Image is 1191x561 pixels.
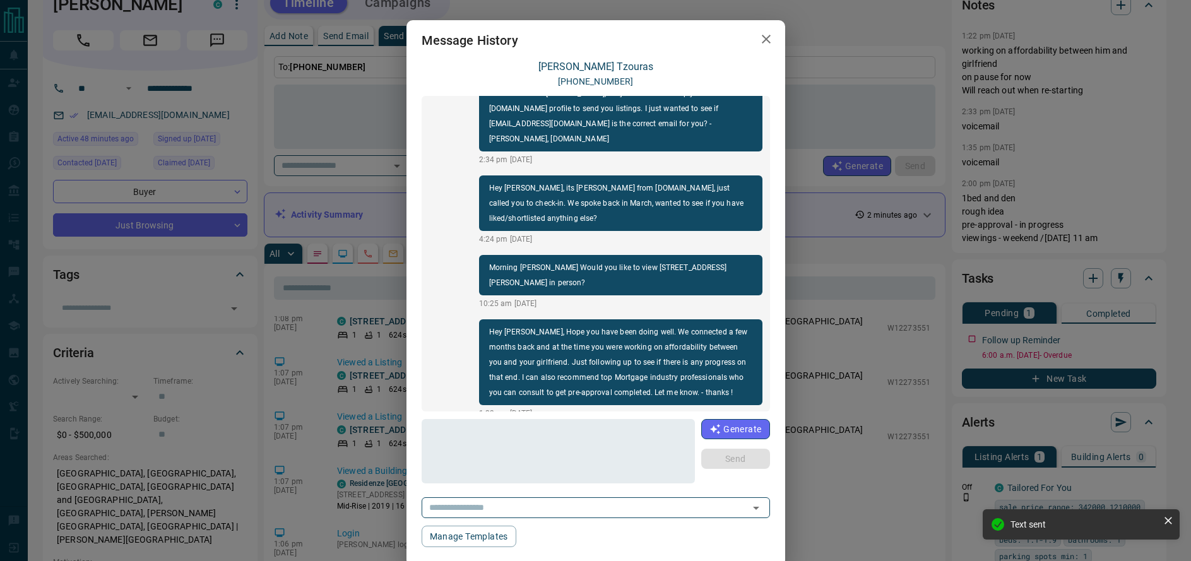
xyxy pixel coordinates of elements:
[489,260,752,290] p: Morning [PERSON_NAME] Would you like to view [STREET_ADDRESS][PERSON_NAME] in person?
[701,419,769,439] button: Generate
[558,75,634,88] p: [PHONE_NUMBER]
[479,154,762,165] p: 2:34 pm [DATE]
[489,86,752,146] p: Good Afternoon [PERSON_NAME], I'm just about to set up your [DOMAIN_NAME] profile to send you lis...
[489,180,752,226] p: Hey [PERSON_NAME], its [PERSON_NAME] from [DOMAIN_NAME], just called you to check-in. We spoke ba...
[538,61,653,73] a: [PERSON_NAME] Tzouras
[747,499,765,517] button: Open
[489,324,752,400] p: Hey [PERSON_NAME], Hope you have been doing well. We connected a few months back and at the time ...
[479,233,762,245] p: 4:24 pm [DATE]
[1010,519,1158,529] div: Text sent
[422,526,516,547] button: Manage Templates
[479,408,762,419] p: 1:23 pm [DATE]
[479,298,762,309] p: 10:25 am [DATE]
[406,20,533,61] h2: Message History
